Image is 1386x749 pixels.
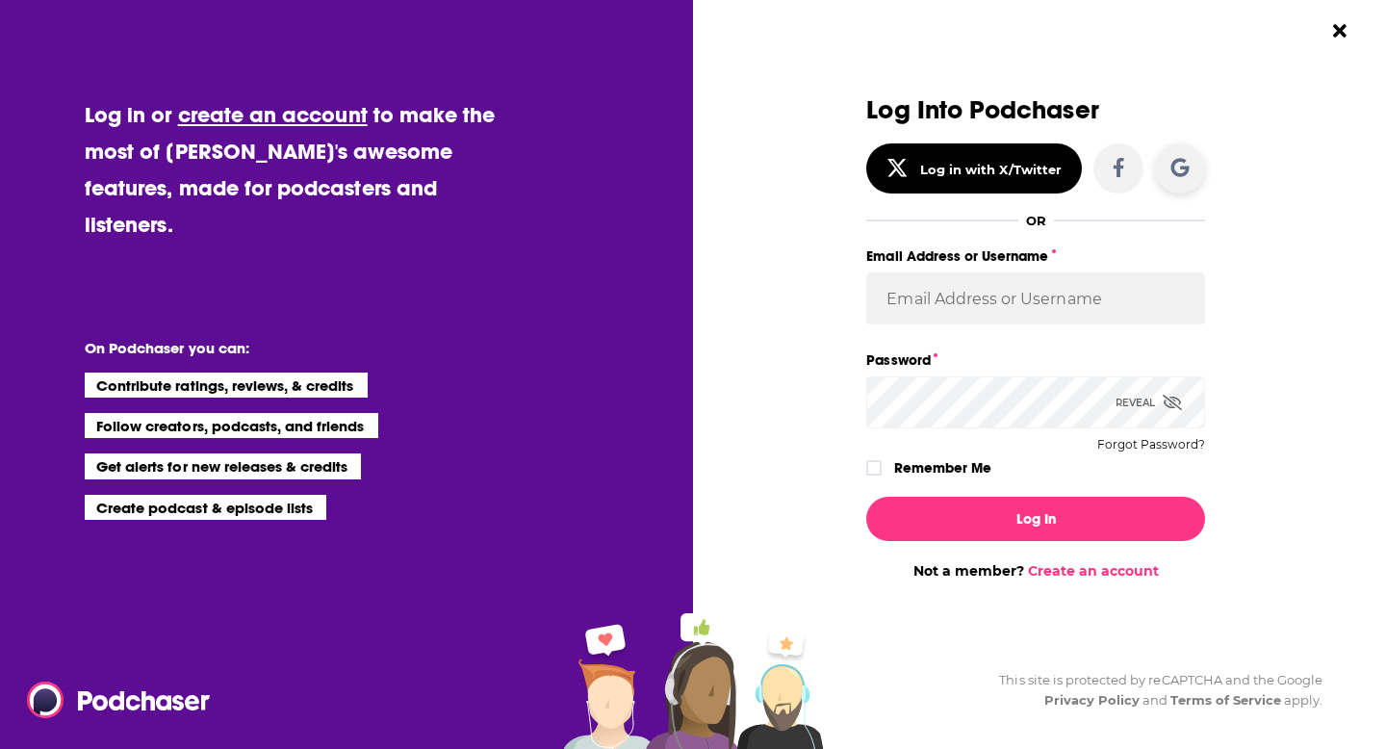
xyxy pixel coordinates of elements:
h3: Log Into Podchaser [866,96,1205,124]
div: Reveal [1116,376,1182,428]
button: Log In [866,497,1205,541]
div: This site is protected by reCAPTCHA and the Google and apply. [984,670,1322,710]
label: Email Address or Username [866,244,1205,269]
a: create an account [178,101,368,128]
input: Email Address or Username [866,272,1205,324]
div: Not a member? [866,562,1205,580]
li: Get alerts for new releases & credits [85,453,361,478]
li: Contribute ratings, reviews, & credits [85,373,368,398]
a: Privacy Policy [1044,692,1141,708]
button: Close Button [1322,13,1358,49]
a: Create an account [1028,562,1159,580]
label: Remember Me [894,455,991,480]
a: Terms of Service [1170,692,1281,708]
li: Follow creators, podcasts, and friends [85,413,378,438]
label: Password [866,348,1205,373]
button: Log in with X/Twitter [866,143,1082,194]
img: Podchaser - Follow, Share and Rate Podcasts [27,682,212,718]
button: Forgot Password? [1097,438,1205,452]
a: Podchaser - Follow, Share and Rate Podcasts [27,682,196,718]
div: Log in with X/Twitter [920,162,1062,177]
li: Create podcast & episode lists [85,495,326,520]
li: On Podchaser you can: [85,339,470,357]
div: OR [1026,213,1046,228]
